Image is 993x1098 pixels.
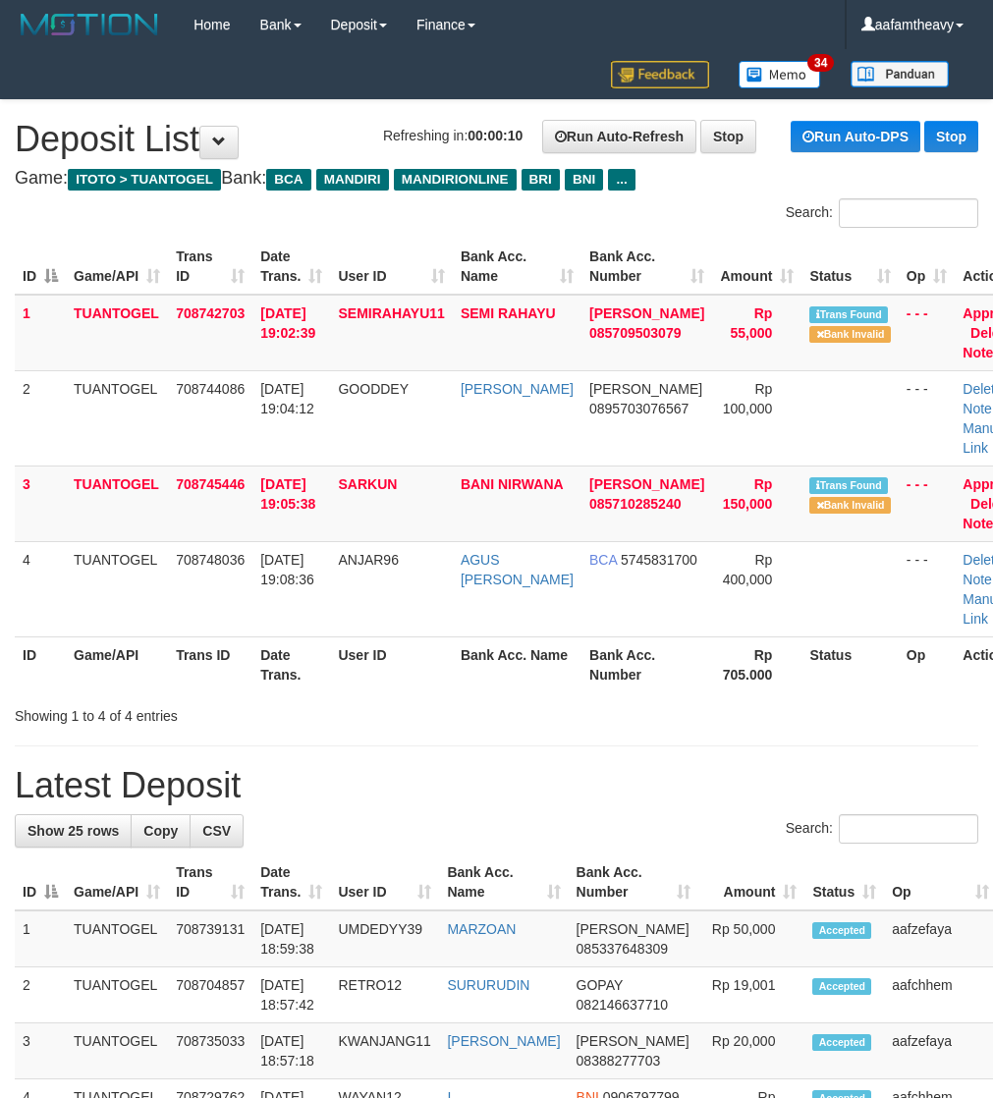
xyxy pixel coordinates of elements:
[963,572,992,587] a: Note
[569,854,699,910] th: Bank Acc. Number: activate to sort column ascending
[723,552,773,587] span: Rp 400,000
[899,239,955,295] th: Op: activate to sort column ascending
[330,636,452,692] th: User ID
[15,766,978,805] h1: Latest Deposit
[15,169,978,189] h4: Game: Bank:
[330,1023,439,1079] td: KWANJANG11
[542,120,696,153] a: Run Auto-Refresh
[577,921,690,937] span: [PERSON_NAME]
[809,326,890,343] span: Bank is not match
[252,1023,330,1079] td: [DATE] 18:57:18
[791,121,920,152] a: Run Auto-DPS
[338,476,397,492] span: SARKUN
[851,61,949,87] img: panduan.png
[176,476,245,492] span: 708745446
[899,370,955,466] td: - - -
[899,466,955,541] td: - - -
[461,305,556,321] a: SEMI RAHAYU
[723,476,773,512] span: Rp 150,000
[453,636,581,692] th: Bank Acc. Name
[439,854,568,910] th: Bank Acc. Name: activate to sort column ascending
[577,977,623,993] span: GOPAY
[15,120,978,159] h1: Deposit List
[712,636,801,692] th: Rp 705.000
[809,497,890,514] span: Bank is not match
[15,295,66,371] td: 1
[447,977,529,993] a: SURURUDIN
[15,541,66,636] td: 4
[168,967,252,1023] td: 708704857
[338,552,398,568] span: ANJAR96
[252,239,330,295] th: Date Trans.: activate to sort column ascending
[589,305,704,321] span: [PERSON_NAME]
[15,370,66,466] td: 2
[330,239,452,295] th: User ID: activate to sort column ascending
[581,239,712,295] th: Bank Acc. Number: activate to sort column ascending
[786,198,978,228] label: Search:
[723,381,773,416] span: Rp 100,000
[963,401,992,416] a: Note
[809,477,888,494] span: Similar transaction found
[522,169,560,191] span: BRI
[447,921,516,937] a: MARZOAN
[963,345,993,360] a: Note
[168,636,252,692] th: Trans ID
[963,516,993,531] a: Note
[577,1033,690,1049] span: [PERSON_NAME]
[589,552,617,568] span: BCA
[15,910,66,967] td: 1
[28,823,119,839] span: Show 25 rows
[68,169,221,191] span: ITOTO > TUANTOGEL
[176,305,245,321] span: 708742703
[608,169,634,191] span: ...
[589,401,689,416] span: Copy 0895703076567 to clipboard
[338,305,444,321] span: SEMIRAHAYU11
[589,496,681,512] span: Copy 085710285240 to clipboard
[786,814,978,844] label: Search:
[804,854,884,910] th: Status: activate to sort column ascending
[15,1023,66,1079] td: 3
[698,1023,804,1079] td: Rp 20,000
[316,169,389,191] span: MANDIRI
[461,476,564,492] a: BANI NIRWANA
[700,120,756,153] a: Stop
[731,305,773,341] span: Rp 55,000
[383,128,523,143] span: Refreshing in:
[330,967,439,1023] td: RETRO12
[899,295,955,371] td: - - -
[801,239,898,295] th: Status: activate to sort column ascending
[739,61,821,88] img: Button%20Memo.svg
[66,239,168,295] th: Game/API: activate to sort column ascending
[698,967,804,1023] td: Rp 19,001
[252,967,330,1023] td: [DATE] 18:57:42
[589,325,681,341] span: Copy 085709503079 to clipboard
[461,552,574,587] a: AGUS [PERSON_NAME]
[252,854,330,910] th: Date Trans.: activate to sort column ascending
[202,823,231,839] span: CSV
[809,306,888,323] span: Similar transaction found
[338,381,409,397] span: GOODDEY
[266,169,310,191] span: BCA
[66,636,168,692] th: Game/API
[581,636,712,692] th: Bank Acc. Number
[66,910,168,967] td: TUANTOGEL
[712,239,801,295] th: Amount: activate to sort column ascending
[15,466,66,541] td: 3
[453,239,581,295] th: Bank Acc. Name: activate to sort column ascending
[899,541,955,636] td: - - -
[565,169,603,191] span: BNI
[589,381,702,397] span: [PERSON_NAME]
[698,854,804,910] th: Amount: activate to sort column ascending
[252,636,330,692] th: Date Trans.
[394,169,517,191] span: MANDIRIONLINE
[589,476,704,492] span: [PERSON_NAME]
[66,541,168,636] td: TUANTOGEL
[812,1034,871,1051] span: Accepted
[468,128,523,143] strong: 00:00:10
[131,814,191,848] a: Copy
[168,1023,252,1079] td: 708735033
[260,305,315,341] span: [DATE] 19:02:39
[577,941,668,957] span: Copy 085337648309 to clipboard
[839,198,978,228] input: Search:
[168,910,252,967] td: 708739131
